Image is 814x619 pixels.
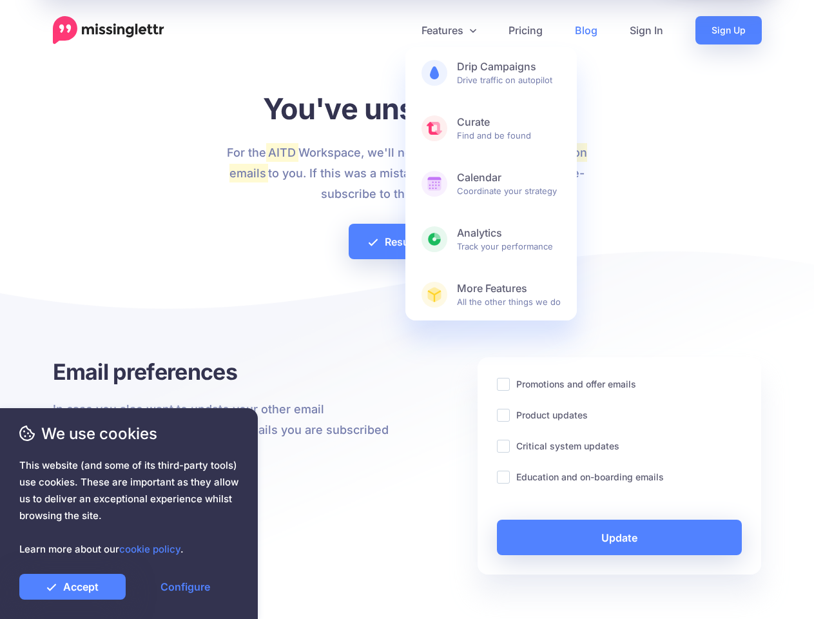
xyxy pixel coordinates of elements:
[614,16,679,44] a: Sign In
[516,377,636,391] label: Promotions and offer emails
[119,543,180,555] a: cookie policy
[266,143,298,161] mark: AITD
[349,224,465,259] a: Resubscribe
[53,357,398,386] h3: Email preferences
[516,438,619,453] label: Critical system updates
[405,16,492,44] a: Features
[457,115,561,129] b: Curate
[405,47,577,99] a: Drip CampaignsDrive traffic on autopilot
[559,16,614,44] a: Blog
[457,282,561,308] span: All the other things we do
[516,408,588,422] label: Product updates
[405,158,577,210] a: CalendarCoordinate your strategy
[19,422,238,445] span: We use cookies
[405,269,577,320] a: More FeaturesAll the other things we do
[225,142,589,204] p: For the Workspace, we'll no longer send to you. If this was a mistake click the button below to r...
[19,457,238,558] span: This website (and some of its third-party tools) use cookies. These are important as they allow u...
[19,574,126,600] a: Accept
[457,115,561,141] span: Find and be found
[457,60,561,86] span: Drive traffic on autopilot
[405,103,577,154] a: CurateFind and be found
[695,16,762,44] a: Sign Up
[53,399,398,461] p: In case you also want to update your other email preferences, below are the other emails you are ...
[457,171,561,184] b: Calendar
[405,213,577,265] a: AnalyticsTrack your performance
[457,282,561,295] b: More Features
[492,16,559,44] a: Pricing
[132,574,238,600] a: Configure
[229,143,588,182] mark: Curate suggestion emails
[405,47,577,320] div: Features
[457,60,561,74] b: Drip Campaigns
[457,171,561,197] span: Coordinate your strategy
[497,520,742,555] a: Update
[225,91,589,126] h1: You've unsubscribed
[516,469,664,484] label: Education and on-boarding emails
[457,226,561,240] b: Analytics
[457,226,561,252] span: Track your performance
